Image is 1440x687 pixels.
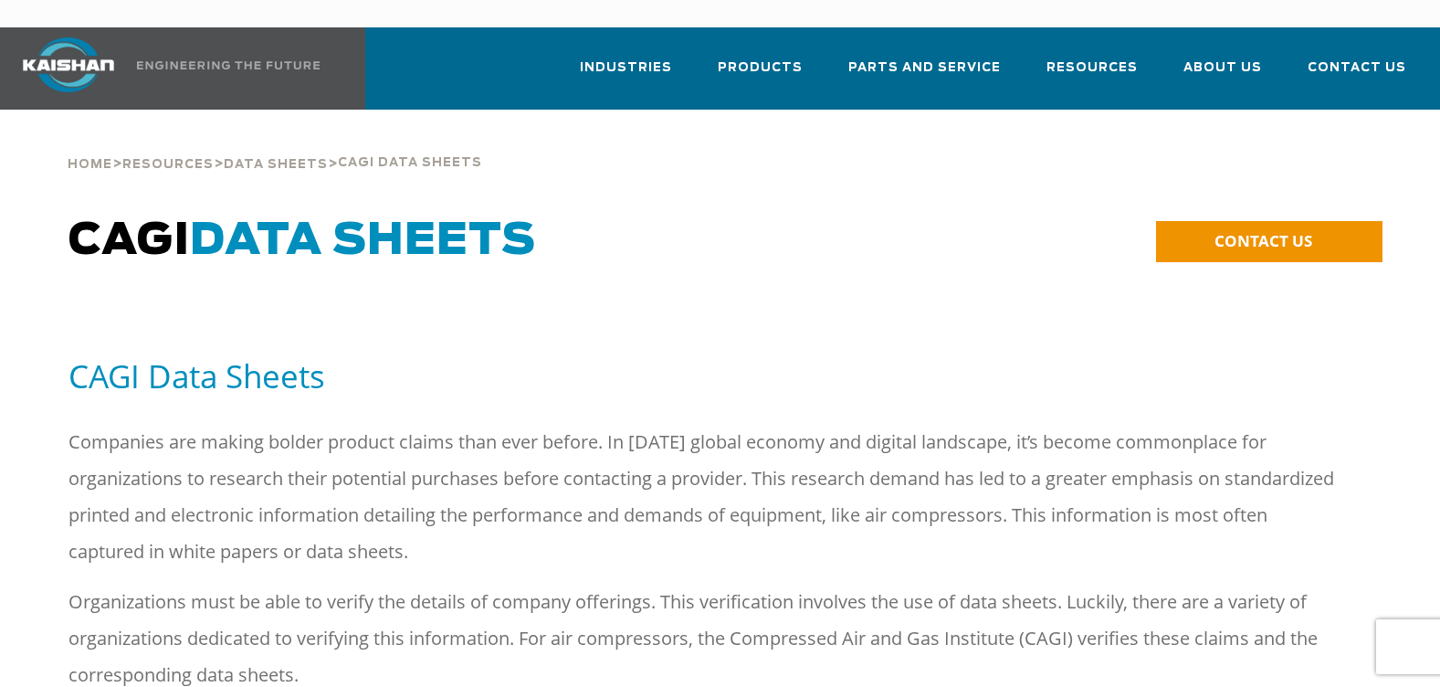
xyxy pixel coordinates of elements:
a: Data Sheets [224,155,328,172]
span: Parts and Service [848,58,1001,79]
h5: CAGI Data Sheets [68,355,1372,396]
a: CONTACT US [1156,221,1382,262]
div: > > > [68,110,482,179]
span: Resources [1046,58,1138,79]
span: Products [718,58,803,79]
span: Contact Us [1308,58,1406,79]
a: Resources [1046,44,1138,106]
a: Home [68,155,112,172]
a: About Us [1183,44,1262,106]
p: Companies are making bolder product claims than ever before. In [DATE] global economy and digital... [68,424,1339,570]
span: About Us [1183,58,1262,79]
span: Home [68,159,112,171]
a: Industries [580,44,672,106]
img: Engineering the future [137,61,320,69]
a: Parts and Service [848,44,1001,106]
span: CONTACT US [1214,230,1312,251]
span: Resources [122,159,214,171]
span: CAGI [68,219,536,263]
span: Data Sheets [190,219,536,263]
span: Cagi Data Sheets [338,157,482,169]
span: Data Sheets [224,159,328,171]
a: Products [718,44,803,106]
a: Resources [122,155,214,172]
span: Industries [580,58,672,79]
a: Contact Us [1308,44,1406,106]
